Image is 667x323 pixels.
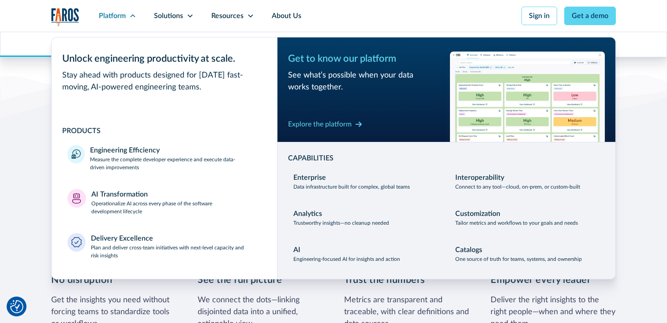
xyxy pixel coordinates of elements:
div: Unlock engineering productivity at scale. [62,52,266,66]
div: Delivery Excellence [91,233,153,244]
a: home [51,8,79,26]
div: Resources [211,11,244,21]
div: Platform [99,11,126,21]
h3: Trust the numbers [344,273,469,287]
a: Explore the platform [288,117,362,131]
div: Solutions [154,11,183,21]
h3: See the full picture [198,273,323,287]
div: CAPABILITIES [288,153,605,163]
p: Measure the complete developer experience and execute data-driven improvements [90,156,261,171]
img: Logo of the analytics and reporting company Faros. [51,8,79,26]
div: Enterprise [293,172,326,183]
a: InteroperabilityConnect to any tool—cloud, on-prem, or custom-built [450,167,605,196]
h3: Empower every leader [491,273,616,287]
p: Trustworthy insights—no cleanup needed [293,219,389,227]
a: AnalyticsTrustworthy insights—no cleanup needed [288,203,443,232]
a: AI TransformationOperationalize AI across every phase of the software development lifecycle [62,184,266,221]
p: Data infrastructure built for complex, global teams [293,183,410,191]
a: EnterpriseData infrastructure built for complex, global teams [288,167,443,196]
img: Revisit consent button [10,300,23,313]
div: AI [293,245,300,255]
a: CustomizationTailor metrics and workflows to your goals and needs [450,203,605,232]
p: Engineering-focused AI for insights and action [293,255,400,263]
p: Plan and deliver cross-team initiatives with next-level capacity and risk insights [91,244,262,260]
div: Customization [455,208,500,219]
div: Interoperability [455,172,504,183]
div: Stay ahead with products designed for [DATE] fast-moving, AI-powered engineering teams. [62,70,266,93]
div: AI Transformation [91,189,148,200]
h3: No disruption [51,273,176,287]
button: Cookie Settings [10,300,23,313]
p: Tailor metrics and workflows to your goals and needs [455,219,578,227]
a: CatalogsOne source of truth for teams, systems, and ownership [450,239,605,268]
div: See what’s possible when your data works together. [288,70,443,93]
div: PRODUCTS [62,126,266,136]
a: AIEngineering-focused AI for insights and action [288,239,443,268]
a: Sign in [521,7,557,25]
div: Engineering Efficiency [90,145,160,156]
p: One source of truth for teams, systems, and ownership [455,255,582,263]
div: Catalogs [455,245,482,255]
a: Get a demo [564,7,616,25]
a: Engineering EfficiencyMeasure the complete developer experience and execute data-driven improvements [62,140,266,177]
div: Explore the platform [288,119,352,130]
div: Get to know our platform [288,52,443,66]
div: Analytics [293,208,322,219]
p: Connect to any tool—cloud, on-prem, or custom-built [455,183,580,191]
a: Delivery ExcellencePlan and deliver cross-team initiatives with next-level capacity and risk insi... [62,228,266,265]
p: Operationalize AI across every phase of the software development lifecycle [91,200,262,215]
img: Workflow productivity trends heatmap chart [450,52,605,142]
nav: Platform [51,32,616,279]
